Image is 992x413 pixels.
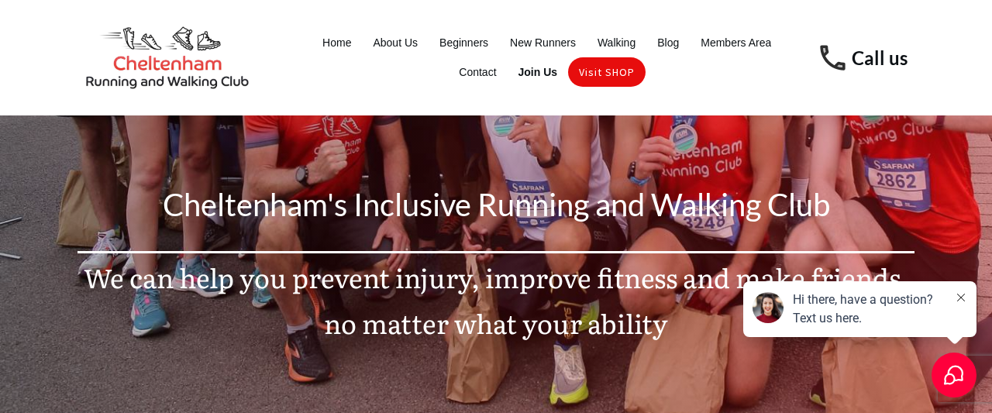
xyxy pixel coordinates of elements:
[852,46,908,69] a: Call us
[579,61,635,83] a: Visit SHOP
[701,32,771,53] a: Members Area
[518,61,558,83] a: Join Us
[78,254,914,365] p: We can help you prevent injury, improve fitness and make friends, no matter what your ability
[78,177,914,250] p: Cheltenham's Inclusive Running and Walking Club
[77,22,257,94] img: Cheltenham Running and Walking Club Logo
[322,32,351,53] a: Home
[373,32,418,53] a: About Us
[598,32,635,53] a: Walking
[657,32,679,53] a: Blog
[510,32,576,53] a: New Runners
[459,61,496,83] a: Contact
[439,32,488,53] a: Beginners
